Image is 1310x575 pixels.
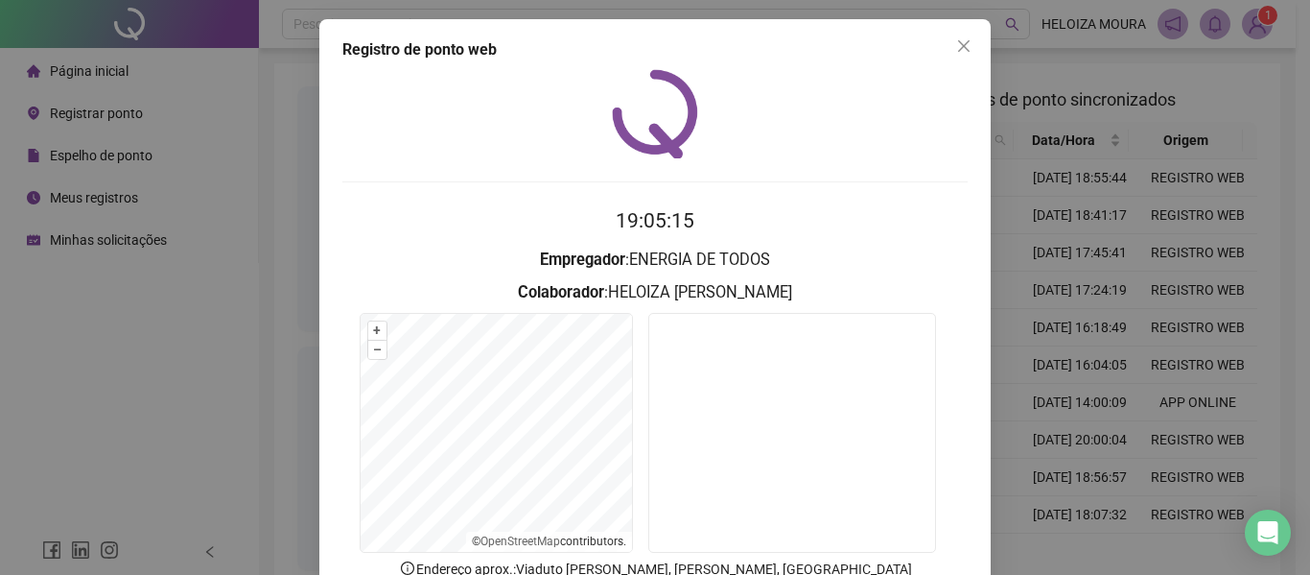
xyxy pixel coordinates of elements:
img: QRPoint [612,69,698,158]
button: + [368,322,386,340]
strong: Colaborador [518,283,604,301]
span: close [956,38,971,54]
button: Close [948,31,979,61]
a: OpenStreetMap [480,535,560,548]
div: Registro de ponto web [342,38,968,61]
time: 19:05:15 [616,209,694,232]
div: Open Intercom Messenger [1245,510,1291,556]
button: – [368,341,386,359]
strong: Empregador [540,251,625,269]
h3: : HELOIZA [PERSON_NAME] [342,280,968,305]
li: © contributors. [472,535,626,548]
h3: : ENERGIA DE TODOS [342,248,968,273]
